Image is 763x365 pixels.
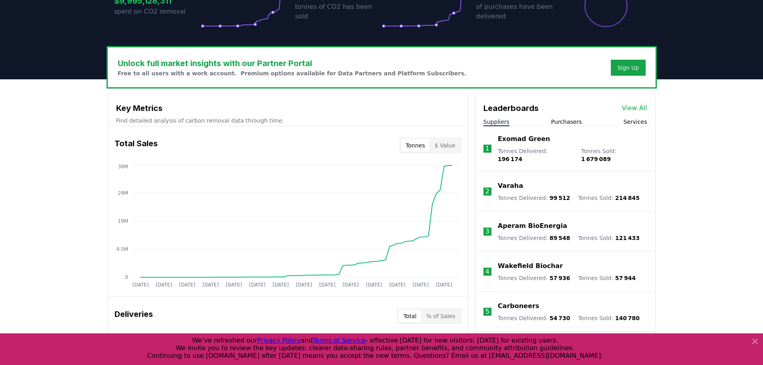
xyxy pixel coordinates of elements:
[421,310,460,323] button: % of Sales
[485,187,489,196] p: 2
[118,218,128,224] tspan: 19M
[114,7,201,16] p: spent on CO2 removal
[115,308,153,324] h3: Deliveries
[132,282,149,288] tspan: [DATE]
[485,227,489,236] p: 3
[578,274,636,282] p: Tonnes Sold :
[498,194,570,202] p: Tonnes Delivered :
[225,282,242,288] tspan: [DATE]
[483,102,539,114] h3: Leaderboards
[581,147,647,163] p: Tonnes Sold :
[319,282,335,288] tspan: [DATE]
[615,275,636,281] span: 57 944
[622,103,647,113] a: View All
[578,194,640,202] p: Tonnes Sold :
[118,164,128,169] tspan: 38M
[498,181,523,191] a: Varaha
[125,274,128,280] tspan: 0
[155,282,172,288] tspan: [DATE]
[550,315,570,321] span: 54 730
[498,134,550,144] a: Exomad Green
[295,2,382,21] p: tonnes of CO2 has been sold
[550,275,570,281] span: 57 936
[118,57,467,69] h3: Unlock full market insights with our Partner Portal
[550,195,570,201] span: 99 512
[436,282,452,288] tspan: [DATE]
[615,195,640,201] span: 214 845
[498,261,563,271] a: Wakefield Biochar
[615,315,640,321] span: 140 780
[615,235,640,241] span: 121 433
[249,282,266,288] tspan: [DATE]
[413,282,429,288] tspan: [DATE]
[366,282,382,288] tspan: [DATE]
[498,234,570,242] p: Tonnes Delivered :
[485,144,489,153] p: 1
[272,282,289,288] tspan: [DATE]
[202,282,219,288] tspan: [DATE]
[179,282,195,288] tspan: [DATE]
[578,234,640,242] p: Tonnes Sold :
[342,282,359,288] tspan: [DATE]
[498,301,539,311] a: Carboneers
[116,246,128,252] tspan: 9.5M
[485,267,489,276] p: 4
[498,147,573,163] p: Tonnes Delivered :
[430,139,460,152] button: $ Value
[116,102,460,114] h3: Key Metrics
[485,307,489,317] p: 5
[118,190,128,196] tspan: 29M
[551,118,582,126] button: Purchasers
[578,314,640,322] p: Tonnes Sold :
[550,235,570,241] span: 89 548
[581,156,611,162] span: 1 679 089
[483,118,509,126] button: Suppliers
[623,118,647,126] button: Services
[115,137,158,153] h3: Total Sales
[399,310,421,323] button: Total
[617,64,639,72] a: Sign Up
[498,274,570,282] p: Tonnes Delivered :
[389,282,405,288] tspan: [DATE]
[498,314,570,322] p: Tonnes Delivered :
[498,156,522,162] span: 196 174
[296,282,312,288] tspan: [DATE]
[401,139,430,152] button: Tonnes
[118,69,467,77] p: Free to all users with a work account. Premium options available for Data Partners and Platform S...
[116,117,460,125] p: Find detailed analysis of carbon removal data through time.
[498,221,567,231] a: Aperam BioEnergia
[476,2,563,21] p: of purchases have been delivered
[611,60,645,76] button: Sign Up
